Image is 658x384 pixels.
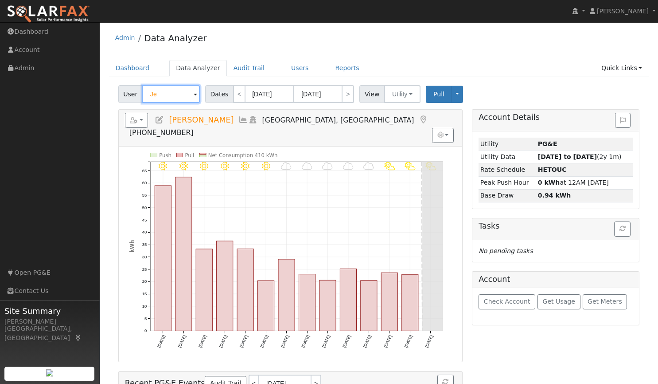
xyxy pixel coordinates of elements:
rect: onclick="" [237,249,253,331]
i: 9/27 - Clear [262,162,270,170]
strong: ID: 17360976, authorized: 10/02/25 [538,140,557,147]
text: [DATE] [383,334,393,348]
rect: onclick="" [402,274,418,331]
a: Dashboard [109,60,156,76]
text: 55 [142,193,147,198]
strong: 0.94 kWh [538,192,571,199]
i: 10/02 - Cloudy [363,162,374,170]
span: Site Summary [4,305,95,317]
img: SolarFax [7,5,90,24]
rect: onclick="" [381,273,397,331]
i: 9/24 - Clear [200,162,208,170]
a: Reports [329,60,366,76]
text: 40 [142,230,147,234]
a: Edit User (37755) [155,115,164,124]
text: [DATE] [342,334,352,348]
rect: onclick="" [155,186,171,331]
span: Dates [205,85,234,103]
text: 0 [144,329,147,333]
h5: Tasks [479,222,633,231]
span: View [359,85,385,103]
h5: Account [479,275,510,284]
text: 10 [142,304,147,309]
button: Utility [384,85,420,103]
text: 65 [142,168,147,173]
i: 9/23 - Clear [179,162,188,170]
rect: onclick="" [216,241,233,331]
text: Net Consumption 410 kWh [208,152,278,158]
text: 50 [142,205,147,210]
a: Users [284,60,315,76]
rect: onclick="" [319,280,336,331]
text: 15 [142,291,147,296]
button: Check Account [479,294,535,309]
text: 60 [142,180,147,185]
rect: onclick="" [175,177,192,331]
i: 10/03 - PartlyCloudy [384,162,395,170]
button: Get Usage [537,294,580,309]
a: Map [74,334,82,341]
strong: R [538,166,567,173]
a: Map [418,115,428,124]
a: Audit Trail [227,60,271,76]
text: kWh [128,240,135,253]
button: Refresh [614,222,631,237]
rect: onclick="" [299,274,315,331]
button: Issue History [615,113,631,128]
text: [DATE] [280,334,290,348]
span: User [118,85,143,103]
text: [DATE] [259,334,269,348]
i: 9/30 - Cloudy [322,162,333,170]
text: 5 [144,316,147,321]
span: [PERSON_NAME] [169,115,234,124]
text: [DATE] [403,334,413,348]
i: 9/28 - Cloudy [281,162,292,170]
button: Pull [426,86,452,103]
text: [DATE] [198,334,208,348]
span: [PERSON_NAME] [597,8,649,15]
td: Rate Schedule [479,163,536,176]
text: [DATE] [362,334,372,348]
i: 10/01 - Cloudy [343,162,354,170]
a: Data Analyzer [169,60,227,76]
i: 9/26 - Clear [241,162,249,170]
i: 10/04 - PartlyCloudy [405,162,415,170]
a: Multi-Series Graph [238,115,248,124]
span: Check Account [484,298,530,305]
text: 20 [142,279,147,284]
strong: 0 kWh [538,179,560,186]
i: No pending tasks [479,247,533,254]
text: 45 [142,217,147,222]
button: Get Meters [583,294,627,309]
text: 25 [142,267,147,272]
span: Pull [433,91,444,98]
a: Admin [115,34,135,41]
text: 30 [142,254,147,259]
span: [PHONE_NUMBER] [129,128,194,137]
a: Quick Links [595,60,649,76]
text: [DATE] [177,334,187,348]
span: (2y 1m) [538,153,622,160]
text: [DATE] [156,334,167,348]
text: [DATE] [424,334,434,348]
span: Get Usage [543,298,575,305]
text: [DATE] [218,334,228,348]
strong: [DATE] to [DATE] [538,153,597,160]
td: Utility Data [479,150,536,163]
text: Push [159,152,171,158]
text: [DATE] [321,334,331,348]
text: [DATE] [300,334,311,348]
text: 35 [142,242,147,247]
a: > [342,85,354,103]
div: [GEOGRAPHIC_DATA], [GEOGRAPHIC_DATA] [4,324,95,343]
span: Get Meters [588,298,622,305]
td: Base Draw [479,189,536,202]
span: [GEOGRAPHIC_DATA], [GEOGRAPHIC_DATA] [262,116,414,124]
a: Login As (last Never) [248,115,258,124]
rect: onclick="" [278,259,295,331]
div: [PERSON_NAME] [4,317,95,326]
img: retrieve [46,369,53,376]
rect: onclick="" [257,281,274,331]
input: Select a User [142,85,200,103]
i: 9/22 - Clear [159,162,167,170]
